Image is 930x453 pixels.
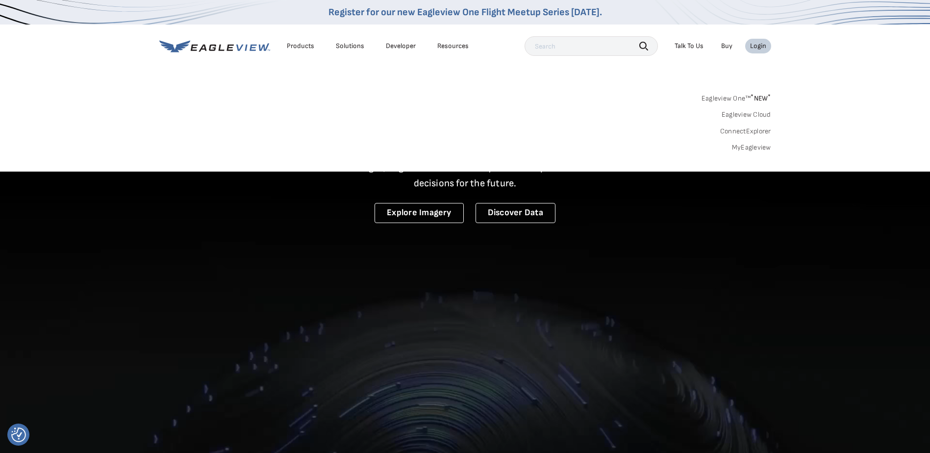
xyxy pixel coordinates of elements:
[336,42,364,50] div: Solutions
[11,428,26,442] button: Consent Preferences
[386,42,416,50] a: Developer
[675,42,704,50] div: Talk To Us
[476,203,555,223] a: Discover Data
[702,91,771,102] a: Eagleview One™*NEW*
[375,203,464,223] a: Explore Imagery
[732,143,771,152] a: MyEagleview
[722,110,771,119] a: Eagleview Cloud
[287,42,314,50] div: Products
[721,42,732,50] a: Buy
[720,127,771,136] a: ConnectExplorer
[437,42,469,50] div: Resources
[328,6,602,18] a: Register for our new Eagleview One Flight Meetup Series [DATE].
[750,42,766,50] div: Login
[751,94,771,102] span: NEW
[525,36,658,56] input: Search
[11,428,26,442] img: Revisit consent button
